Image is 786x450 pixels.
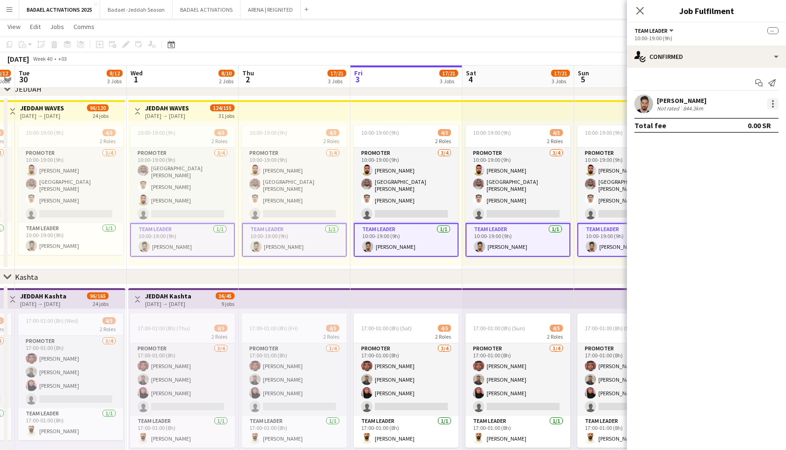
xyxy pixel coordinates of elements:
app-job-card: 10:00-19:00 (9h)4/52 RolesPROMOTER3/410:00-19:00 (9h)[GEOGRAPHIC_DATA][PERSON_NAME][PERSON_NAME][... [130,125,235,257]
div: 10:00-19:00 (9h)4/52 RolesPROMOTER3/410:00-19:00 (9h)[PERSON_NAME][GEOGRAPHIC_DATA][PERSON_NAME][... [354,125,458,257]
app-card-role: Team Leader1/117:00-01:00 (8h)[PERSON_NAME] [577,416,682,448]
span: 10:00-19:00 (9h) [249,129,287,136]
span: 4 [465,74,476,85]
app-card-role: Team Leader1/117:00-01:00 (8h)[PERSON_NAME] [18,408,123,440]
app-card-role: Team Leader1/117:00-01:00 (8h)[PERSON_NAME] [466,416,570,448]
span: View [7,22,21,31]
span: 8/10 [218,70,234,77]
span: Edit [30,22,41,31]
span: 17:00-01:00 (8h) (Thu) [138,325,190,332]
div: [PERSON_NAME] [657,96,706,105]
div: [DATE] [7,54,29,64]
div: 9 jobs [221,299,234,307]
app-card-role: PROMOTER3/417:00-01:00 (8h)[PERSON_NAME][PERSON_NAME][PERSON_NAME] [577,343,682,416]
div: [DATE] → [DATE] [145,112,189,119]
app-card-role: Team Leader1/117:00-01:00 (8h)[PERSON_NAME] [130,416,235,448]
app-card-role: PROMOTER3/417:00-01:00 (8h)[PERSON_NAME][PERSON_NAME][PERSON_NAME] [18,336,123,408]
span: 4/5 [438,129,451,136]
div: 31 jobs [218,111,234,119]
span: Comms [73,22,95,31]
a: Edit [26,21,44,33]
app-card-role: Team Leader1/110:00-19:00 (9h)[PERSON_NAME] [354,223,458,257]
app-job-card: 10:00-19:00 (9h)4/52 RolesPROMOTER3/410:00-19:00 (9h)[PERSON_NAME][GEOGRAPHIC_DATA][PERSON_NAME][... [577,125,682,257]
h3: JEDDAH WAVES [20,104,64,112]
span: 10:00-19:00 (9h) [361,129,399,136]
h3: Job Fulfilment [627,5,786,17]
span: 4/5 [438,325,451,332]
span: 2 Roles [547,138,563,145]
div: 0.00 SR [748,121,771,130]
button: BADAEL ACTIVATIONS 2025 [19,0,100,19]
app-card-role: PROMOTER3/410:00-19:00 (9h)[PERSON_NAME][GEOGRAPHIC_DATA][PERSON_NAME][PERSON_NAME] [18,148,123,223]
div: [DATE] → [DATE] [145,300,191,307]
div: [DATE] → [DATE] [20,112,64,119]
div: Not rated [657,105,681,112]
span: 10:00-19:00 (9h) [585,129,623,136]
div: Confirmed [627,45,786,68]
span: 2 Roles [100,138,116,145]
app-job-card: 17:00-01:00 (8h) (Thu)4/52 RolesPROMOTER3/417:00-01:00 (8h)[PERSON_NAME][PERSON_NAME][PERSON_NAME... [130,313,235,448]
span: 96/165 [87,292,109,299]
span: 3 [353,74,363,85]
span: 2 Roles [547,333,563,340]
span: Team Leader [634,27,668,34]
app-job-card: 17:00-01:00 (8h) (Fri)4/52 RolesPROMOTER3/417:00-01:00 (8h)[PERSON_NAME][PERSON_NAME][PERSON_NAME... [242,313,347,448]
div: 10:00-19:00 (9h)4/52 RolesPROMOTER3/410:00-19:00 (9h)[PERSON_NAME][GEOGRAPHIC_DATA][PERSON_NAME][... [466,125,570,257]
app-card-role: Team Leader1/110:00-19:00 (9h)[PERSON_NAME] [466,223,570,257]
span: -- [767,27,779,34]
div: 2 Jobs [219,78,234,85]
app-job-card: 10:00-19:00 (9h)4/52 RolesPROMOTER3/410:00-19:00 (9h)[PERSON_NAME][GEOGRAPHIC_DATA][PERSON_NAME][... [18,125,123,255]
span: 30 [17,74,29,85]
span: 2 Roles [435,333,451,340]
span: 5 [576,74,589,85]
span: 17:00-01:00 (8h) (Wed) [26,317,79,324]
app-job-card: 17:00-01:00 (8h) (Sat)4/52 RolesPROMOTER3/417:00-01:00 (8h)[PERSON_NAME][PERSON_NAME][PERSON_NAME... [354,313,458,448]
div: 3 Jobs [107,78,122,85]
span: 17/21 [439,70,458,77]
span: 4/5 [550,129,563,136]
app-card-role: Team Leader1/117:00-01:00 (8h)[PERSON_NAME] [242,416,347,448]
button: ARENA | REIGNITED [240,0,301,19]
span: 4/5 [214,129,227,136]
span: 10:00-19:00 (9h) [473,129,511,136]
app-card-role: PROMOTER3/417:00-01:00 (8h)[PERSON_NAME][PERSON_NAME][PERSON_NAME] [354,343,458,416]
span: 10:00-19:00 (9h) [26,129,64,136]
div: 17:00-01:00 (8h) (Wed)4/52 RolesPROMOTER3/417:00-01:00 (8h)[PERSON_NAME][PERSON_NAME][PERSON_NAME... [18,313,123,440]
span: 2 [241,74,254,85]
div: Total fee [634,121,666,130]
app-card-role: Team Leader1/110:00-19:00 (9h)[PERSON_NAME] [130,223,235,257]
span: 17:00-01:00 (8h) (Mon) [585,325,638,332]
app-card-role: PROMOTER3/417:00-01:00 (8h)[PERSON_NAME][PERSON_NAME][PERSON_NAME] [466,343,570,416]
app-card-role: PROMOTER3/410:00-19:00 (9h)[GEOGRAPHIC_DATA][PERSON_NAME][PERSON_NAME][PERSON_NAME] [130,148,235,223]
app-card-role: PROMOTER3/417:00-01:00 (8h)[PERSON_NAME][PERSON_NAME][PERSON_NAME] [242,343,347,416]
app-job-card: 17:00-01:00 (8h) (Sun)4/52 RolesPROMOTER3/417:00-01:00 (8h)[PERSON_NAME][PERSON_NAME][PERSON_NAME... [466,313,570,448]
span: 1 [129,74,143,85]
app-card-role: PROMOTER3/410:00-19:00 (9h)[PERSON_NAME][GEOGRAPHIC_DATA][PERSON_NAME][PERSON_NAME] [242,148,347,223]
span: 4/5 [326,325,339,332]
span: 8/12 [107,70,123,77]
button: Badael -Jeddah Season [100,0,173,19]
span: 17:00-01:00 (8h) (Sat) [361,325,412,332]
app-card-role: PROMOTER3/410:00-19:00 (9h)[PERSON_NAME][GEOGRAPHIC_DATA][PERSON_NAME][PERSON_NAME] [354,148,458,223]
span: 2 Roles [323,138,339,145]
span: 36/45 [216,292,234,299]
span: Jobs [50,22,64,31]
span: Fri [354,69,363,77]
app-card-role: Team Leader1/110:00-19:00 (9h)[PERSON_NAME] [242,223,347,257]
app-job-card: 17:00-01:00 (8h) (Mon)4/52 RolesPROMOTER3/417:00-01:00 (8h)[PERSON_NAME][PERSON_NAME][PERSON_NAME... [577,313,682,448]
span: 124/155 [210,104,234,111]
a: Jobs [46,21,68,33]
app-job-card: 10:00-19:00 (9h)4/52 RolesPROMOTER3/410:00-19:00 (9h)[PERSON_NAME][GEOGRAPHIC_DATA][PERSON_NAME][... [242,125,347,257]
span: 96/120 [87,104,109,111]
span: 2 Roles [211,333,227,340]
div: [DATE] → [DATE] [20,300,66,307]
span: 17/21 [327,70,346,77]
div: 24 jobs [93,299,109,307]
div: 10:00-19:00 (9h) [634,35,779,42]
div: JEDDAH [15,84,42,94]
div: 3 Jobs [552,78,569,85]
